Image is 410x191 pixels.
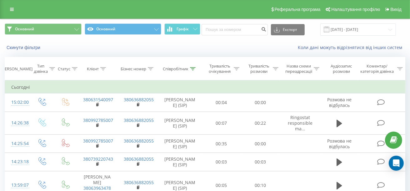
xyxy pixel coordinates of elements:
[83,138,113,144] a: 380992785007
[177,27,189,31] span: Графік
[247,63,271,74] div: Тривалість розмови
[163,66,188,72] div: Співробітник
[327,138,352,149] span: Розмова не відбулась
[288,114,312,132] span: Ringostat responsible ma...
[11,117,24,129] div: 14:26:38
[1,66,32,72] div: [PERSON_NAME]
[202,24,268,35] input: Пошук за номером
[241,153,280,171] td: 00:03
[83,156,113,162] a: 380739220743
[121,66,146,72] div: Бізнес номер
[34,63,48,74] div: Тип дзвінка
[359,63,396,74] div: Коментар/категорія дзвінка
[389,156,404,171] div: Open Intercom Messenger
[164,23,200,35] button: Графік
[11,138,24,150] div: 14:25:54
[5,81,405,93] td: Сьогодні
[83,117,113,123] a: 380992785007
[87,66,99,72] div: Клієнт
[326,63,357,74] div: Аудіозапис розмови
[391,7,402,12] span: Вихід
[11,156,24,168] div: 14:23:18
[158,112,202,135] td: [PERSON_NAME] (SIP)
[83,97,113,103] a: 380631540097
[124,179,154,185] a: 380636882055
[241,135,280,153] td: 00:00
[158,153,202,171] td: [PERSON_NAME] (SIP)
[124,97,154,103] a: 380636882055
[15,27,34,32] span: Основний
[285,63,312,74] div: Назва схеми переадресації
[202,135,241,153] td: 00:35
[241,93,280,112] td: 00:00
[202,153,241,171] td: 00:03
[327,97,352,108] span: Розмова не відбулась
[5,45,43,50] button: Скинути фільтри
[124,138,154,144] a: 380636882055
[158,93,202,112] td: [PERSON_NAME] (SIP)
[158,135,202,153] td: [PERSON_NAME] (SIP)
[58,66,70,72] div: Статус
[85,23,162,35] button: Основний
[124,156,154,162] a: 380636882055
[241,112,280,135] td: 00:22
[124,117,154,123] a: 380636882055
[202,112,241,135] td: 00:07
[202,93,241,112] td: 00:04
[298,44,405,50] a: Коли дані можуть відрізнятися вiд інших систем
[275,7,321,12] span: Реферальна програма
[331,7,380,12] span: Налаштування профілю
[207,63,232,74] div: Тривалість очікування
[271,24,305,35] button: Експорт
[5,23,82,35] button: Основний
[11,96,24,108] div: 15:02:00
